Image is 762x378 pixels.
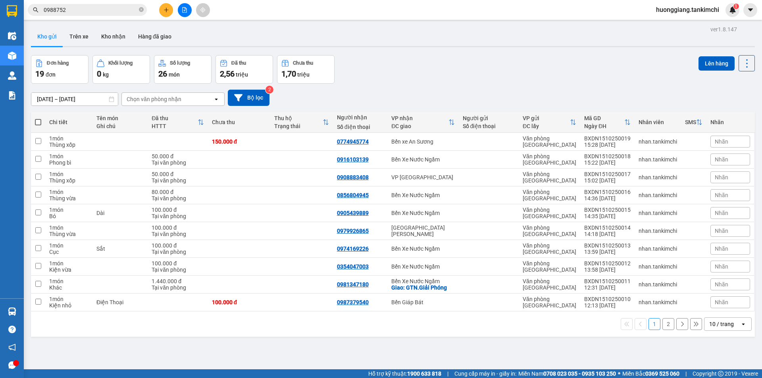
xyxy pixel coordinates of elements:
[49,142,89,148] div: Thùng xốp
[152,267,204,273] div: Tại văn phòng
[152,207,204,213] div: 100.000 đ
[639,228,677,234] div: nhan.tankimchi
[584,260,631,267] div: BXDN1510250012
[152,260,204,267] div: 100.000 đ
[584,189,631,195] div: BXDN1510250016
[518,369,616,378] span: Miền Nam
[49,267,89,273] div: Kiện vừa
[236,71,248,78] span: triệu
[152,123,197,129] div: HTTT
[49,135,89,142] div: 1 món
[584,284,631,291] div: 12:31 [DATE]
[391,299,454,305] div: Bến Giáp Bát
[8,343,16,351] span: notification
[584,135,631,142] div: BXDN1510250019
[96,246,144,252] div: Sắt
[213,96,219,102] svg: open
[31,93,118,106] input: Select a date range.
[152,242,204,249] div: 100.000 đ
[49,284,89,291] div: Khác
[96,123,144,129] div: Ghi chú
[337,210,369,216] div: 0905439889
[523,224,576,237] div: Văn phòng [GEOGRAPHIC_DATA]
[715,174,728,180] span: Nhãn
[715,263,728,270] span: Nhãn
[63,27,95,46] button: Trên xe
[152,153,204,159] div: 50.000 đ
[447,369,448,378] span: |
[337,263,369,270] div: 0354047003
[391,174,454,180] div: VP [GEOGRAPHIC_DATA]
[710,119,750,125] div: Nhãn
[523,115,570,121] div: VP gửi
[337,228,369,234] div: 0979926865
[274,123,323,129] div: Trạng thái
[650,5,725,15] span: huonggiang.tankimchi
[584,242,631,249] div: BXDN1510250013
[49,119,89,125] div: Chi tiết
[584,123,624,129] div: Ngày ĐH
[391,263,454,270] div: Bến Xe Nước Ngầm
[337,281,369,288] div: 0981347180
[709,320,734,328] div: 10 / trang
[584,195,631,201] div: 14:36 [DATE]
[152,231,204,237] div: Tại văn phòng
[740,321,747,327] svg: open
[710,25,737,34] div: ver 1.8.147
[281,69,296,79] span: 1,70
[139,7,144,12] span: close-circle
[618,372,620,375] span: ⚪️
[584,115,624,121] div: Mã GD
[454,369,516,378] span: Cung cấp máy in - giấy in:
[152,278,204,284] div: 1.440.000 đ
[584,231,631,237] div: 14:18 [DATE]
[523,153,576,166] div: Văn phòng [GEOGRAPHIC_DATA]
[152,284,204,291] div: Tại văn phòng
[152,249,204,255] div: Tại văn phòng
[337,174,369,180] div: 0908883408
[8,91,16,100] img: solution-icon
[96,210,144,216] div: Dài
[49,177,89,184] div: Thùng xốp
[274,115,323,121] div: Thu hộ
[228,90,269,106] button: Bộ lọc
[148,112,208,133] th: Toggle SortBy
[391,224,454,237] div: [GEOGRAPHIC_DATA][PERSON_NAME]
[31,55,89,84] button: Đơn hàng19đơn
[715,210,728,216] span: Nhãn
[639,156,677,163] div: nhan.tankimchi
[132,27,178,46] button: Hàng đã giao
[543,370,616,377] strong: 0708 023 035 - 0935 103 250
[639,210,677,216] div: nhan.tankimchi
[47,60,69,66] div: Đơn hàng
[718,371,724,376] span: copyright
[152,195,204,201] div: Tại văn phòng
[270,112,333,133] th: Toggle SortBy
[96,299,144,305] div: Điện Thoại
[8,361,16,369] span: message
[733,4,739,9] sup: 1
[212,119,267,125] div: Chưa thu
[103,71,109,78] span: kg
[49,224,89,231] div: 1 món
[337,124,384,130] div: Số điện thoại
[169,71,180,78] span: món
[8,326,16,333] span: question-circle
[196,3,210,17] button: aim
[715,156,728,163] span: Nhãn
[519,112,580,133] th: Toggle SortBy
[715,192,728,198] span: Nhãn
[293,60,313,66] div: Chưa thu
[391,210,454,216] div: Bến Xe Nước Ngầm
[297,71,310,78] span: triệu
[715,228,728,234] span: Nhãn
[368,369,441,378] span: Hỗ trợ kỹ thuật:
[8,32,16,40] img: warehouse-icon
[523,171,576,184] div: Văn phòng [GEOGRAPHIC_DATA]
[639,281,677,288] div: nhan.tankimchi
[95,27,132,46] button: Kho nhận
[337,192,369,198] div: 0856804945
[33,7,38,13] span: search
[715,138,728,145] span: Nhãn
[200,7,206,13] span: aim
